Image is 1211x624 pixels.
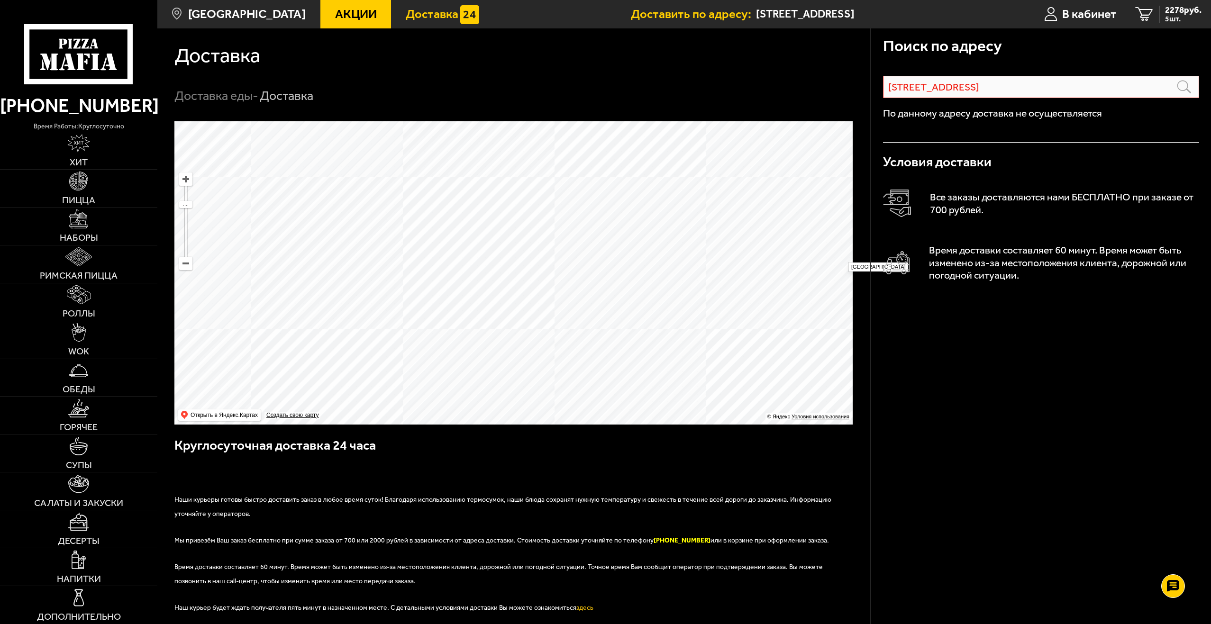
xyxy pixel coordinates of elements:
[406,8,458,20] span: Доставка
[63,385,95,394] span: Обеды
[851,264,906,270] ymaps: [GEOGRAPHIC_DATA]
[34,498,123,508] span: Салаты и закуски
[174,436,853,467] h3: Круглосуточная доставка 24 часа
[58,536,100,546] span: Десерты
[1062,8,1117,20] span: В кабинет
[60,423,98,432] span: Горячее
[174,563,823,585] span: Время доставки составляет 60 минут. Время может быть изменено из-за местоположения клиента, дорож...
[767,414,790,419] ymaps: © Яндекс
[174,604,595,612] span: Наш курьер будет ждать получателя пять минут в назначенном месте. С детальными условиями доставки...
[756,6,998,23] input: Ваш адрес доставки
[1165,15,1202,23] span: 5 шт.
[37,612,121,622] span: Дополнительно
[188,8,306,20] span: [GEOGRAPHIC_DATA]
[174,45,260,66] h1: Доставка
[929,244,1199,282] p: Время доставки составляет 60 минут. Время может быть изменено из-за местоположения клиента, дорож...
[260,88,313,104] div: Доставка
[576,604,593,612] a: здесь
[57,574,101,584] span: Напитки
[335,8,377,20] span: Акции
[792,414,849,419] a: Условия использования
[756,6,998,23] span: Ленинградская область, Всеволожск, Василеозерская улица, 1к2, подъезд 2
[174,496,831,518] span: Наши курьеры готовы быстро доставить заказ в любое время суток! Благодаря использованию термосумо...
[62,196,95,205] span: Пицца
[68,347,89,356] span: WOK
[1165,6,1202,15] span: 2278 руб.
[883,155,1199,169] h3: Условия доставки
[174,88,258,103] a: Доставка еды-
[40,271,118,280] span: Римская пицца
[883,76,1199,98] input: Введите название улицы
[178,409,261,421] ymaps: Открыть в Яндекс.Картах
[70,158,88,167] span: Хит
[631,8,756,20] span: Доставить по адресу:
[264,412,320,419] a: Создать свою карту
[460,5,479,24] img: 15daf4d41897b9f0e9f617042186c801.svg
[174,536,829,544] span: Мы привезём Ваш заказ бесплатно при сумме заказа от 700 или 2000 рублей в зависимости от адреса д...
[63,309,95,318] span: Роллы
[883,251,910,274] img: Автомобиль доставки
[60,233,98,243] span: Наборы
[883,38,1002,54] h3: Поиск по адресу
[654,536,710,544] b: [PHONE_NUMBER]
[883,108,1199,118] p: По данному адресу доставка не осуществляется
[930,191,1199,216] p: Все заказы доставляются нами БЕСПЛАТНО при заказе от 700 рублей.
[883,190,911,217] img: Оплата доставки
[191,409,258,421] ymaps: Открыть в Яндекс.Картах
[66,461,92,470] span: Супы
